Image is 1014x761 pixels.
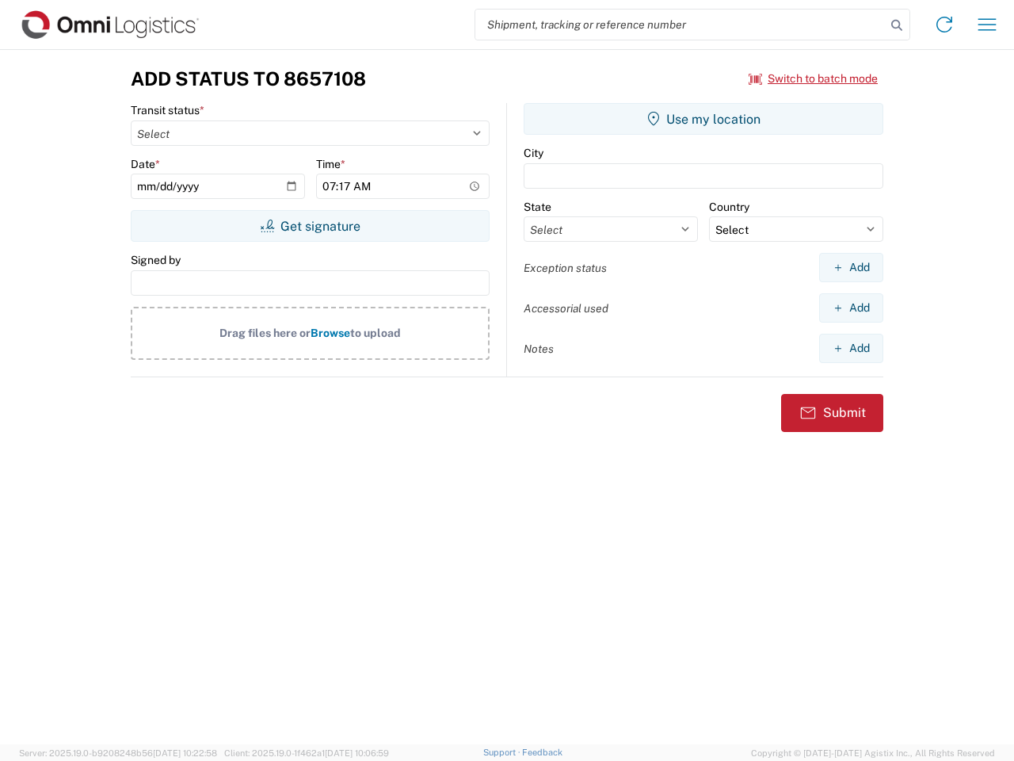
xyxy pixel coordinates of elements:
[131,103,204,117] label: Transit status
[524,103,883,135] button: Use my location
[522,748,562,757] a: Feedback
[475,10,886,40] input: Shipment, tracking or reference number
[131,253,181,267] label: Signed by
[483,748,523,757] a: Support
[153,748,217,758] span: [DATE] 10:22:58
[350,327,401,339] span: to upload
[709,200,749,214] label: Country
[325,748,389,758] span: [DATE] 10:06:59
[524,261,607,275] label: Exception status
[751,746,995,760] span: Copyright © [DATE]-[DATE] Agistix Inc., All Rights Reserved
[524,301,608,315] label: Accessorial used
[524,146,543,160] label: City
[219,327,311,339] span: Drag files here or
[19,748,217,758] span: Server: 2025.19.0-b9208248b56
[524,342,554,356] label: Notes
[819,334,883,363] button: Add
[131,210,490,242] button: Get signature
[524,200,551,214] label: State
[819,293,883,323] button: Add
[316,157,345,171] label: Time
[311,327,350,339] span: Browse
[781,394,883,432] button: Submit
[749,66,878,92] button: Switch to batch mode
[131,67,366,90] h3: Add Status to 8657108
[224,748,389,758] span: Client: 2025.19.0-1f462a1
[131,157,160,171] label: Date
[819,253,883,282] button: Add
